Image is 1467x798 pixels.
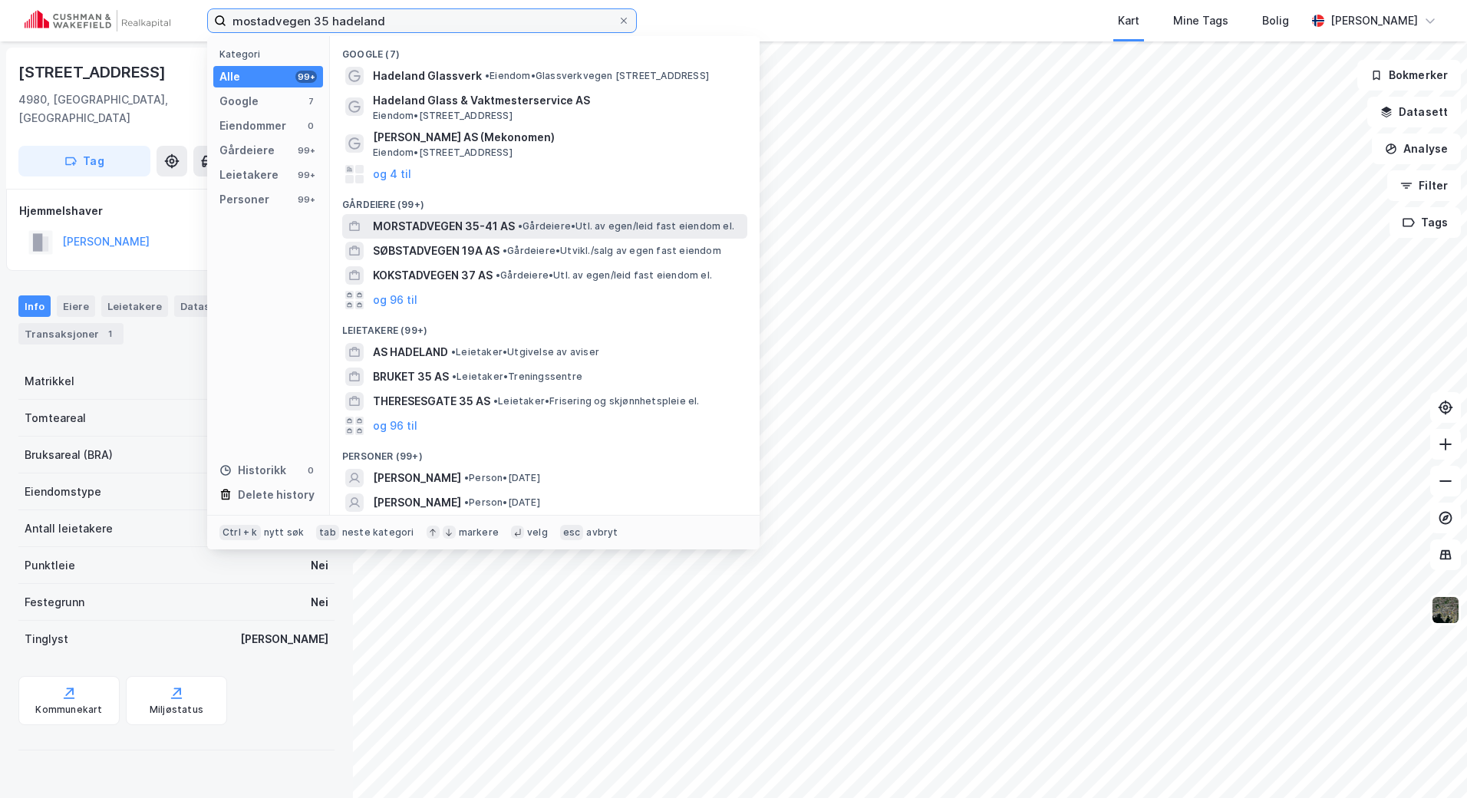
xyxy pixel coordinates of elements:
div: Kart [1118,12,1139,30]
div: Leietakere [101,295,168,317]
div: Nei [311,593,328,612]
button: og 96 til [373,291,417,309]
button: Tags [1390,207,1461,238]
div: Kommunekart [35,704,102,716]
span: SØBSTADVEGEN 19A AS [373,242,499,260]
div: Hjemmelshaver [19,202,334,220]
span: Hadeland Glassverk [373,67,482,85]
div: 99+ [295,169,317,181]
div: Gårdeiere (99+) [330,186,760,214]
div: Google (7) [330,36,760,64]
span: • [496,269,500,281]
span: Gårdeiere • Utl. av egen/leid fast eiendom el. [496,269,712,282]
div: 0 [305,464,317,476]
div: velg [527,526,548,539]
span: Eiendom • [STREET_ADDRESS] [373,110,513,122]
span: • [451,346,456,358]
span: [PERSON_NAME] AS (Mekonomen) [373,128,741,147]
div: Bolig [1262,12,1289,30]
div: Alle [219,68,240,86]
span: • [503,245,507,256]
div: 99+ [295,71,317,83]
div: Kategori [219,48,323,60]
div: Leietakere [219,166,279,184]
span: [PERSON_NAME] [373,469,461,487]
div: Eiendomstype [25,483,101,501]
div: 1 [102,326,117,341]
button: Bokmerker [1357,60,1461,91]
span: • [518,220,523,232]
div: Punktleie [25,556,75,575]
div: 0 [305,120,317,132]
div: avbryt [586,526,618,539]
span: Leietaker • Utgivelse av aviser [451,346,599,358]
div: 99+ [295,144,317,157]
button: Analyse [1372,134,1461,164]
div: [PERSON_NAME] [1330,12,1418,30]
div: [PERSON_NAME] [240,630,328,648]
div: Personer (99+) [330,438,760,466]
div: Eiere [57,295,95,317]
button: Filter [1387,170,1461,201]
span: • [464,496,469,508]
div: Ctrl + k [219,525,261,540]
input: Søk på adresse, matrikkel, gårdeiere, leietakere eller personer [226,9,618,32]
div: 4980, [GEOGRAPHIC_DATA], [GEOGRAPHIC_DATA] [18,91,263,127]
div: Tinglyst [25,630,68,648]
div: Miljøstatus [150,704,203,716]
div: markere [459,526,499,539]
div: Bruksareal (BRA) [25,446,113,464]
span: Hadeland Glass & Vaktmesterservice AS [373,91,741,110]
span: KOKSTADVEGEN 37 AS [373,266,493,285]
div: nytt søk [264,526,305,539]
img: cushman-wakefield-realkapital-logo.202ea83816669bd177139c58696a8fa1.svg [25,10,170,31]
span: • [493,395,498,407]
img: 9k= [1431,595,1460,625]
span: Person • [DATE] [464,472,540,484]
span: MORSTADVEGEN 35-41 AS [373,217,515,236]
div: tab [316,525,339,540]
div: esc [560,525,584,540]
button: Tag [18,146,150,176]
div: Kontrollprogram for chat [1390,724,1467,798]
span: • [464,472,469,483]
div: Tomteareal [25,409,86,427]
div: [STREET_ADDRESS] [18,60,169,84]
span: Leietaker • Treningssentre [452,371,582,383]
span: Gårdeiere • Utvikl./salg av egen fast eiendom [503,245,721,257]
iframe: Chat Widget [1390,724,1467,798]
span: Eiendom • Glassverkvegen [STREET_ADDRESS] [485,70,709,82]
div: 7 [305,95,317,107]
div: Antall leietakere [25,519,113,538]
span: BRUKET 35 AS [373,368,449,386]
span: [PERSON_NAME] [373,493,461,512]
div: Historikk [219,461,286,480]
span: AS HADELAND [373,343,448,361]
div: 99+ [295,193,317,206]
span: Leietaker • Frisering og skjønnhetspleie el. [493,395,700,407]
span: THERESESGATE 35 AS [373,392,490,411]
div: Matrikkel [25,372,74,391]
div: Leietakere (99+) [330,312,760,340]
span: Person • [DATE] [464,496,540,509]
button: og 96 til [373,417,417,435]
div: Info [18,295,51,317]
div: neste kategori [342,526,414,539]
div: Gårdeiere [219,141,275,160]
div: Delete history [238,486,315,504]
div: Eiendommer [219,117,286,135]
button: Datasett [1367,97,1461,127]
span: • [485,70,490,81]
div: Transaksjoner [18,323,124,345]
span: Eiendom • [STREET_ADDRESS] [373,147,513,159]
div: Google [219,92,259,110]
button: og 4 til [373,165,411,183]
div: Festegrunn [25,593,84,612]
div: Nei [311,556,328,575]
span: Gårdeiere • Utl. av egen/leid fast eiendom el. [518,220,734,232]
div: Personer [219,190,269,209]
div: Datasett [174,295,232,317]
div: Mine Tags [1173,12,1228,30]
span: • [452,371,457,382]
